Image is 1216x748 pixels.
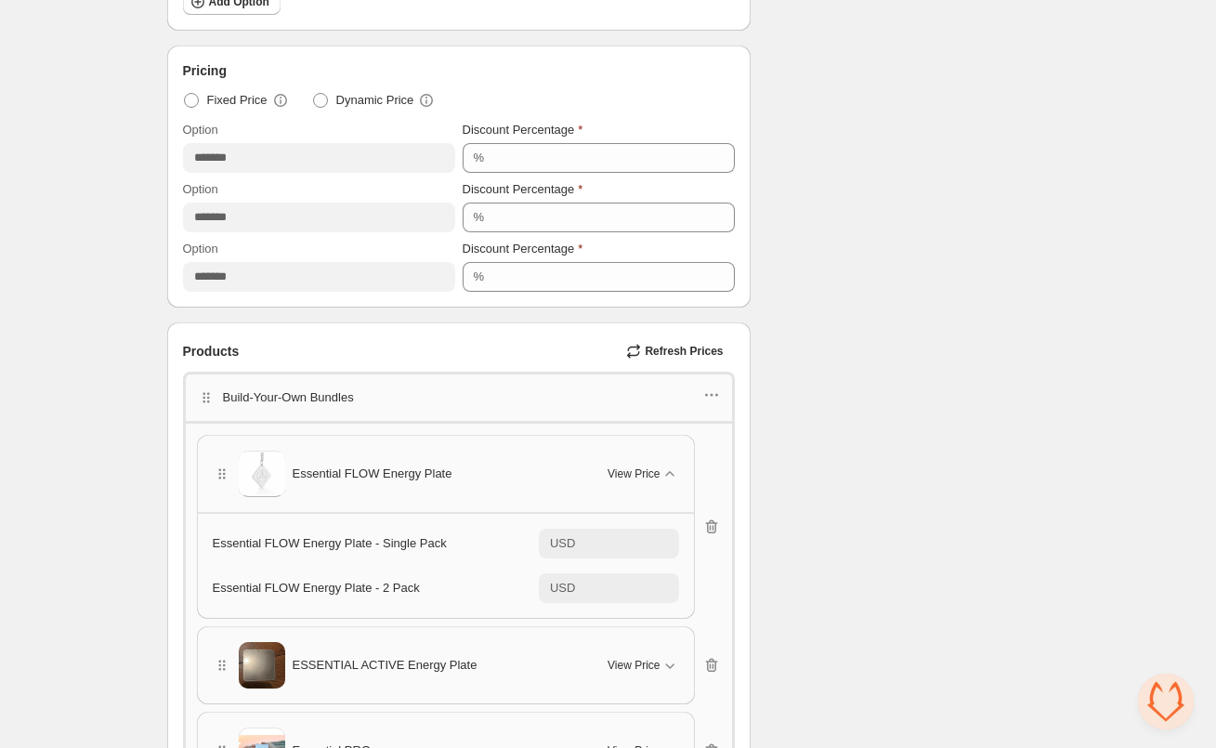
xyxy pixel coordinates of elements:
button: Refresh Prices [619,338,734,364]
span: Fixed Price [207,91,268,110]
label: Option [183,180,218,199]
label: Discount Percentage [463,121,583,139]
label: Discount Percentage [463,240,583,258]
span: Pricing [183,61,227,80]
span: Essential FLOW Energy Plate [293,465,452,483]
div: USD [550,534,575,553]
img: ESSENTIAL ACTIVE Energy Plate [239,642,285,689]
label: Discount Percentage [463,180,583,199]
label: Option [183,240,218,258]
span: Essential FLOW Energy Plate - 2 Pack [213,581,420,595]
div: % [474,268,485,286]
span: ESSENTIAL ACTIVE Energy Plate [293,656,477,675]
div: % [474,208,485,227]
span: Products [183,342,240,361]
span: Essential FLOW Energy Plate - Single Pack [213,536,447,550]
img: Essential FLOW Energy Plate [239,453,285,496]
span: Dynamic Price [336,91,414,110]
label: Option [183,121,218,139]
p: Build-Your-Own Bundles [223,388,354,407]
span: Refresh Prices [645,344,723,359]
div: % [474,149,485,167]
span: View Price [608,658,660,673]
button: View Price [596,459,689,489]
span: View Price [608,466,660,481]
a: Open chat [1138,674,1194,729]
button: View Price [596,650,689,680]
div: USD [550,579,575,597]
